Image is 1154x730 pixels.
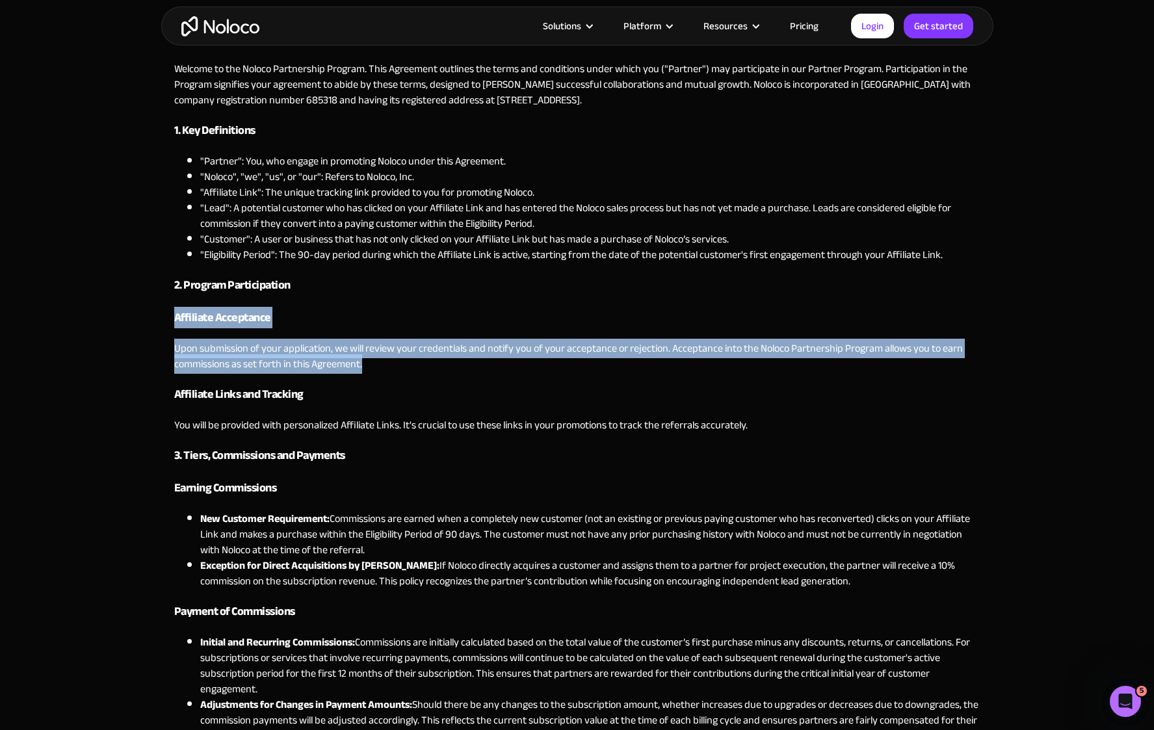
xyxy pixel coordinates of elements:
p: Welcome to the Noloco Partnership Program. This Agreement outlines the terms and conditions under... [174,61,980,108]
li: "Eligibility Period": The 90-day period during which the Affiliate Link is active, starting from ... [200,247,980,263]
strong: 2. Program Participation [174,274,291,296]
a: home [181,16,259,36]
strong: Exception for Direct Acquisitions by [PERSON_NAME]: [200,556,439,575]
p: You will be provided with personalized Affiliate Links. It's crucial to use these links in your p... [174,417,980,433]
a: Get started [904,14,973,38]
li: "Partner": You, who engage in promoting Noloco under this Agreement. [200,153,980,169]
iframe: Intercom live chat [1110,686,1141,717]
strong: Affiliate Acceptance [174,307,271,328]
strong: New Customer Requirement: [200,509,330,528]
div: Platform [607,18,687,34]
strong: 3. Tiers, Commissions and Payments [174,445,345,466]
div: Solutions [543,18,581,34]
strong: 1. Key Definitions [174,120,256,141]
p: Upon submission of your application, we will review your credentials and notify you of your accep... [174,341,980,372]
div: Resources [687,18,774,34]
a: Pricing [774,18,835,34]
li: "Affiliate Link": The unique tracking link provided to you for promoting Noloco. [200,185,980,200]
div: Resources [703,18,748,34]
strong: Payment of Commissions [174,601,295,622]
div: Solutions [527,18,607,34]
strong: Adjustments for Changes in Payment Amounts: [200,695,412,714]
li: Commissions are initially calculated based on the total value of the customer’s first purchase mi... [200,634,980,697]
li: "Noloco", "we", "us", or "our": Refers to Noloco, Inc. [200,169,980,185]
a: Login [851,14,894,38]
div: Platform [623,18,661,34]
span: 5 [1136,686,1147,696]
strong: Initial and Recurring Commissions: [200,632,355,652]
li: If Noloco directly acquires a customer and assigns them to a partner for project execution, the p... [200,558,980,589]
li: Commissions are earned when a completely new customer (not an existing or previous paying custome... [200,511,980,558]
li: "Customer": A user or business that has not only clicked on your Affiliate Link but has made a pu... [200,231,980,247]
li: "Lead": A potential customer who has clicked on your Affiliate Link and has entered the Noloco sa... [200,200,980,231]
strong: Affiliate Links and Tracking [174,384,304,405]
strong: Earning Commissions [174,477,277,499]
